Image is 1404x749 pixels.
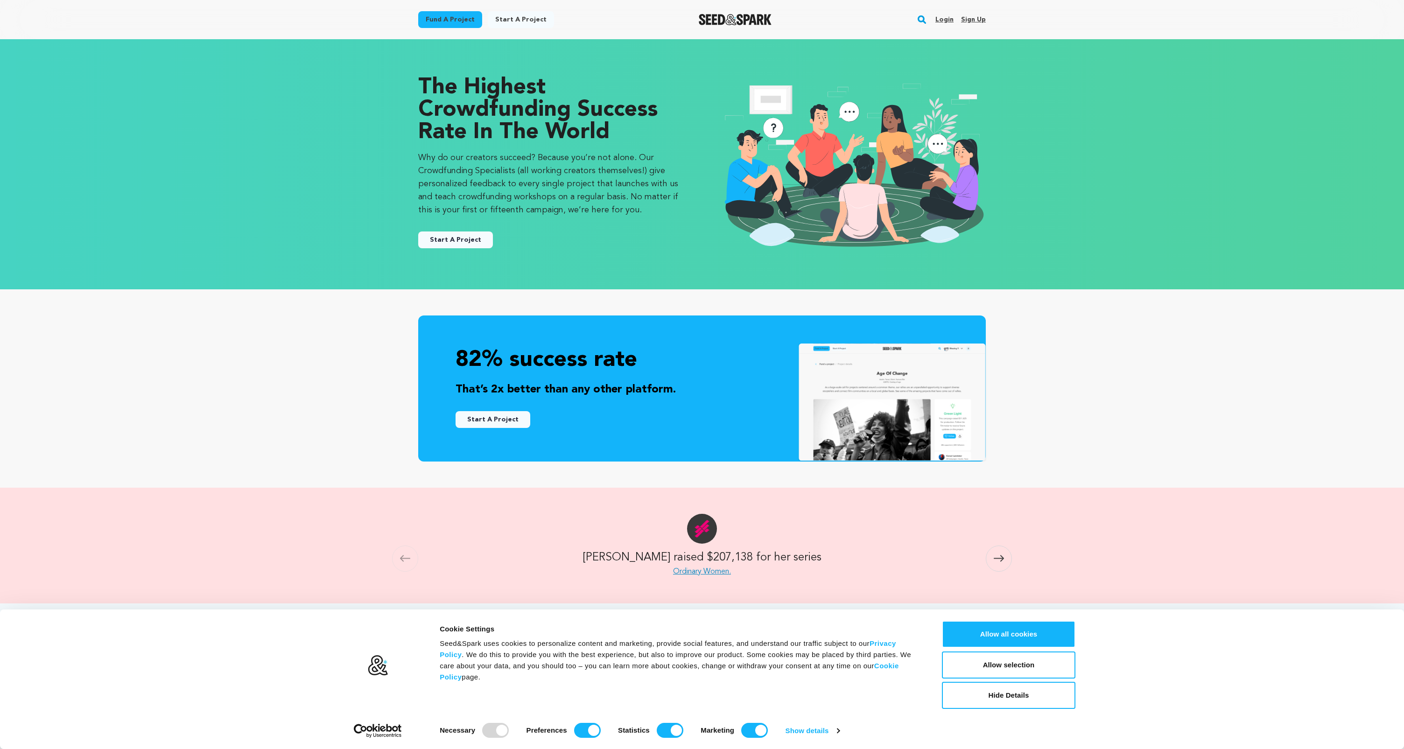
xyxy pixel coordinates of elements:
[526,726,567,734] strong: Preferences
[418,231,493,248] a: Start A Project
[942,621,1075,648] button: Allow all cookies
[456,381,948,398] p: That’s 2x better than any other platform.
[418,151,683,217] p: Why do our creators succeed? Because you’re not alone. Our Crowdfunding Specialists (all working ...
[721,77,986,252] img: seedandspark start project illustration image
[699,14,772,25] a: Seed&Spark Homepage
[699,14,772,25] img: Seed&Spark Logo Dark Mode
[418,11,482,28] a: Fund a project
[786,724,840,738] a: Show details
[439,719,440,720] legend: Consent Selection
[673,568,731,575] a: Ordinary Women.
[583,549,821,566] h2: [PERSON_NAME] raised $207,138 for her series
[440,639,896,658] a: Privacy Policy
[942,651,1075,679] button: Allow selection
[367,655,388,676] img: logo
[701,726,734,734] strong: Marketing
[337,724,419,738] a: Usercentrics Cookiebot - opens in a new window
[440,726,475,734] strong: Necessary
[418,77,683,144] p: The Highest Crowdfunding Success Rate in the World
[935,12,954,27] a: Login
[456,345,948,376] p: 82% success rate
[440,623,921,635] div: Cookie Settings
[961,12,986,27] a: Sign up
[687,514,717,544] img: Ordinary Women
[440,638,921,683] div: Seed&Spark uses cookies to personalize content and marketing, provide social features, and unders...
[798,343,987,462] img: seedandspark project details screen
[618,726,650,734] strong: Statistics
[456,411,530,428] a: Start A Project
[488,11,554,28] a: Start a project
[942,682,1075,709] button: Hide Details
